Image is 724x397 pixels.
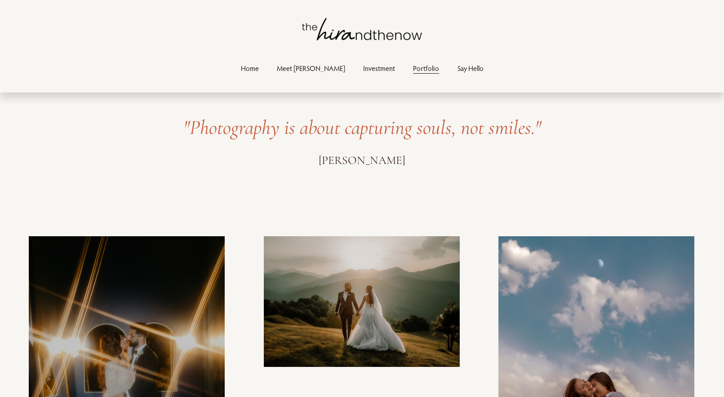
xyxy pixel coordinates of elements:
a: Portfolio [413,62,439,75]
a: Investment [363,62,395,75]
em: "Photography is about capturing souls, not smiles." [183,115,541,140]
img: thehirandthenow [302,18,422,40]
a: Home [241,62,259,75]
a: Meet [PERSON_NAME] [277,62,345,75]
img: George + Liana_2.jpg [264,236,460,367]
a: Say Hello [457,62,484,75]
span: [PERSON_NAME] [319,153,405,167]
